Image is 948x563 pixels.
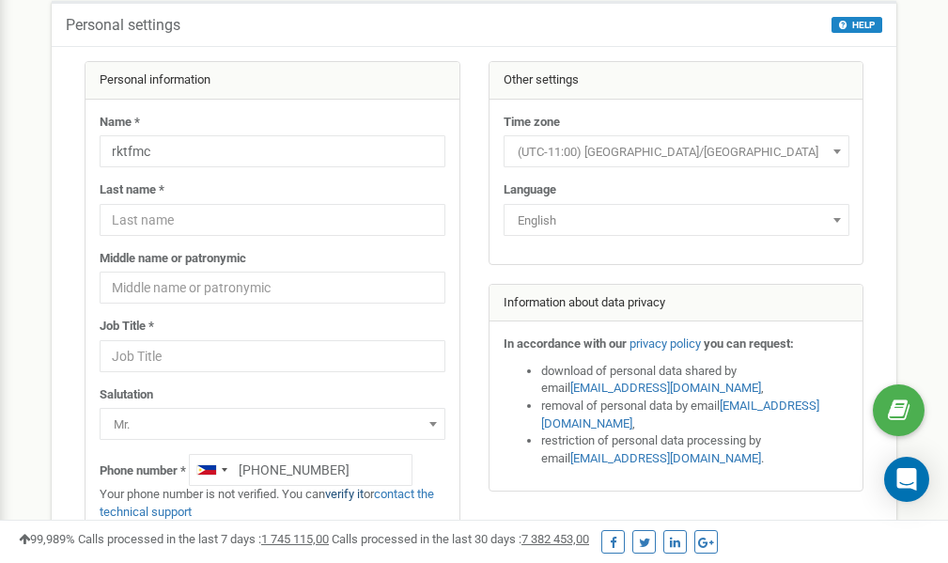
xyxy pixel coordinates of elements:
[85,62,459,100] div: Personal information
[541,432,849,467] li: restriction of personal data processing by email .
[100,386,153,404] label: Salutation
[261,532,329,546] u: 1 745 115,00
[100,487,434,519] a: contact the technical support
[541,399,819,430] a: [EMAIL_ADDRESS][DOMAIN_NAME]
[521,532,589,546] u: 7 382 453,00
[541,398,849,432] li: removal of personal data by email ,
[704,336,794,351] strong: you can request:
[504,114,560,132] label: Time zone
[100,204,445,236] input: Last name
[100,250,246,268] label: Middle name or patronymic
[100,114,140,132] label: Name *
[629,336,701,351] a: privacy policy
[100,486,445,521] p: Your phone number is not verified. You can or
[106,412,439,438] span: Mr.
[504,336,627,351] strong: In accordance with our
[100,408,445,440] span: Mr.
[504,135,849,167] span: (UTC-11:00) Pacific/Midway
[570,381,761,395] a: [EMAIL_ADDRESS][DOMAIN_NAME]
[66,17,180,34] h5: Personal settings
[100,318,154,336] label: Job Title *
[490,62,863,100] div: Other settings
[831,17,882,33] button: HELP
[541,363,849,398] li: download of personal data shared by email ,
[570,451,761,465] a: [EMAIL_ADDRESS][DOMAIN_NAME]
[332,532,589,546] span: Calls processed in the last 30 days :
[884,457,929,502] div: Open Intercom Messenger
[100,340,445,372] input: Job Title
[100,181,164,199] label: Last name *
[510,208,843,234] span: English
[19,532,75,546] span: 99,989%
[100,462,186,480] label: Phone number *
[190,455,233,485] div: Telephone country code
[100,135,445,167] input: Name
[490,285,863,322] div: Information about data privacy
[189,454,412,486] input: +1-800-555-55-55
[100,272,445,304] input: Middle name or patronymic
[325,487,364,501] a: verify it
[78,532,329,546] span: Calls processed in the last 7 days :
[504,204,849,236] span: English
[504,181,556,199] label: Language
[510,139,843,165] span: (UTC-11:00) Pacific/Midway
